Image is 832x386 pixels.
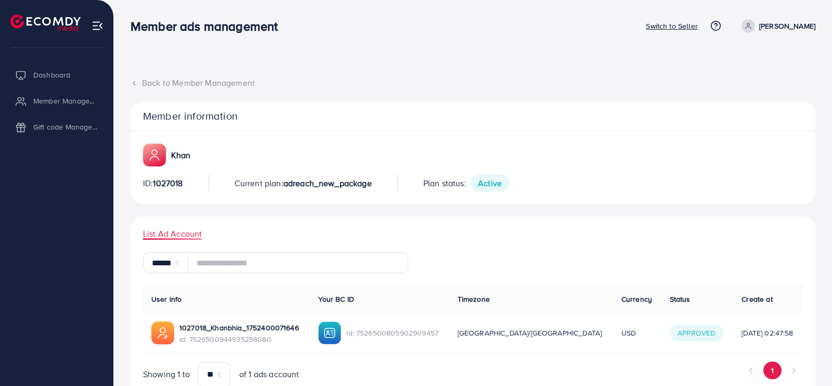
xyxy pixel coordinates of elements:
span: Currency [621,294,652,304]
h3: Member ads management [131,19,286,34]
p: [PERSON_NAME] [759,20,815,32]
p: ID: [143,177,183,189]
a: [PERSON_NAME] [737,19,815,33]
span: Create at [742,294,772,304]
p: Member information [143,110,803,122]
img: ic-member-manager.00abd3e0.svg [143,144,166,166]
ul: Pagination [742,362,803,379]
span: Timezone [458,294,490,304]
span: Id: 7526500805902909457 [346,328,438,338]
span: Your BC ID [318,294,354,304]
span: Status [670,294,691,304]
p: 1027018_Khanbhia_1752400071646 [179,321,299,334]
p: Khan [171,149,191,161]
span: Showing 1 to [143,368,190,380]
span: 1027018 [153,177,183,189]
span: adreach_new_package [283,177,372,189]
span: [GEOGRAPHIC_DATA]/[GEOGRAPHIC_DATA] [458,328,602,338]
span: User info [151,294,181,304]
p: Switch to Seller [646,20,698,32]
img: ic-ads-acc.e4c84228.svg [151,321,174,344]
span: USD [621,328,636,338]
img: ic-ba-acc.ded83a64.svg [318,321,341,344]
img: menu [92,20,103,32]
span: List Ad Account [143,228,202,240]
div: Back to Member Management [131,77,815,89]
span: Active [471,174,510,192]
span: Id: 7526500944935256080 [179,334,299,344]
p: Plan status: [423,177,510,189]
span: Approved [670,325,724,341]
button: Go to page 1 [763,362,782,379]
p: Current plan: [235,177,372,189]
span: of 1 ads account [239,368,300,380]
img: logo [10,15,81,31]
div: [DATE] 02:47:58 [742,328,795,338]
